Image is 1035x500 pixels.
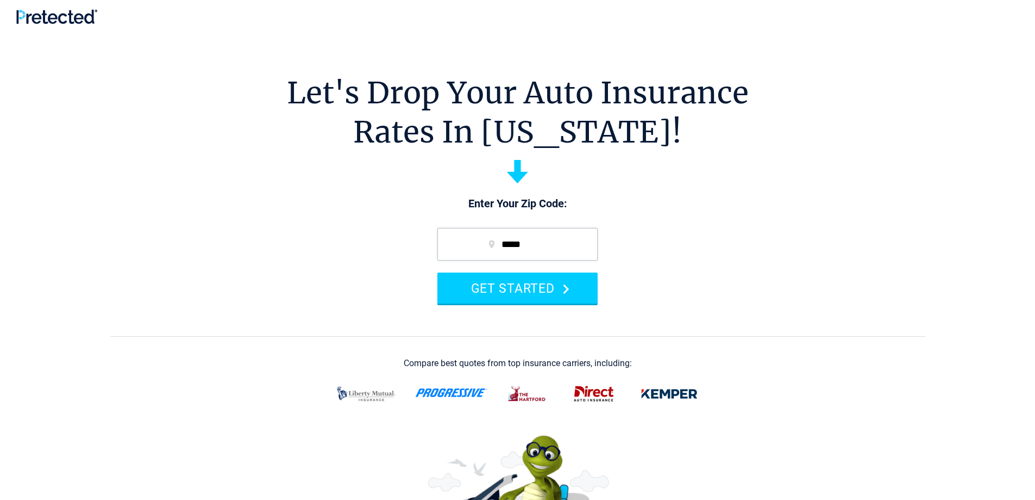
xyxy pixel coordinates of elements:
img: progressive [415,388,488,397]
img: Pretected Logo [16,9,97,24]
img: kemper [633,380,705,408]
div: Compare best quotes from top insurance carriers, including: [404,359,632,368]
p: Enter Your Zip Code: [426,196,609,212]
input: zip code [437,228,598,261]
h1: Let's Drop Your Auto Insurance Rates In [US_STATE]! [287,73,749,152]
img: liberty [330,380,402,408]
img: thehartford [501,380,554,408]
button: GET STARTED [437,273,598,304]
img: direct [567,380,620,408]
